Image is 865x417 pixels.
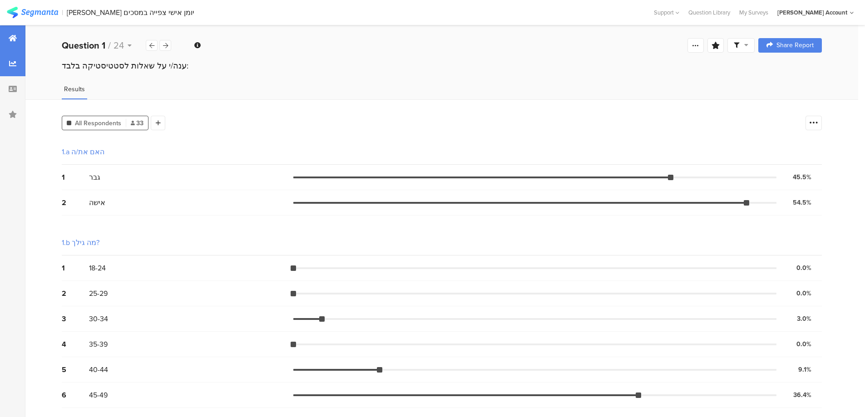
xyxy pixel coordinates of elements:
div: 6 [62,390,89,400]
div: 9.1% [798,365,811,374]
div: | [62,7,63,18]
div: Support [654,5,679,20]
div: 2 [62,288,89,299]
span: All Respondents [75,118,121,128]
div: 0.0% [796,289,811,298]
div: [PERSON_NAME] יומן אישי צפייה במסכים [67,8,194,17]
div: 0.0% [796,339,811,349]
span: 24 [114,39,124,52]
span: 33 [131,118,143,128]
span: 25-29 [89,288,108,299]
div: 0.0% [796,263,811,273]
img: segmanta logo [7,7,58,18]
span: 45-49 [89,390,108,400]
a: Question Library [684,8,735,17]
div: 36.4% [793,390,811,400]
span: 40-44 [89,364,108,375]
div: 2 [62,197,89,208]
div: ענה/י על שאלות לסטטיסטיקה בלבד: [62,60,822,72]
div: 1.a האם את/ה [62,147,104,157]
div: 1 [62,263,89,273]
b: Question 1 [62,39,105,52]
span: 35-39 [89,339,108,349]
div: 3.0% [797,314,811,324]
div: 3 [62,314,89,324]
div: 1.b מה גילך? [62,237,99,248]
span: 30-34 [89,314,108,324]
span: Share Report [776,42,814,49]
div: 1 [62,172,89,182]
div: 45.5% [793,172,811,182]
span: גבר [89,172,100,182]
div: 54.5% [793,198,811,207]
div: 4 [62,339,89,349]
span: / [108,39,111,52]
span: Results [64,84,85,94]
span: אישה [89,197,105,208]
a: My Surveys [735,8,773,17]
div: 5 [62,364,89,375]
span: 18-24 [89,263,106,273]
div: [PERSON_NAME] Account [777,8,847,17]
